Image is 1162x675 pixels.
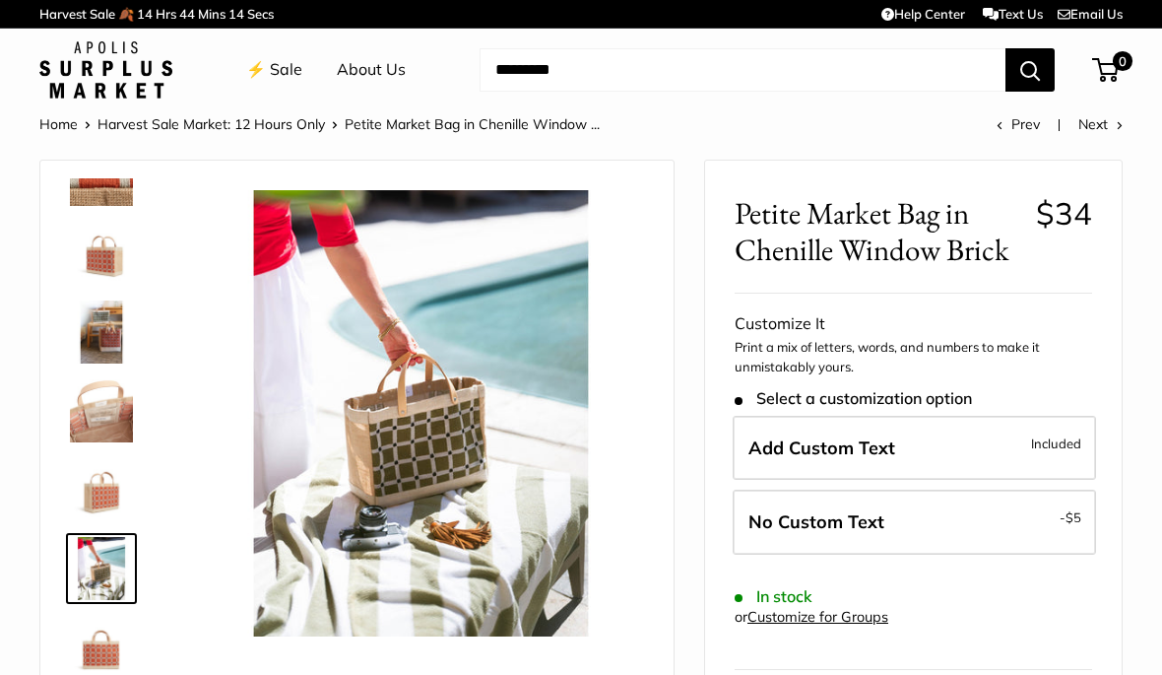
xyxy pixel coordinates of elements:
[247,6,274,22] span: Secs
[66,297,137,368] a: Petite Market Bag in Chenille Window Brick
[198,190,644,637] img: Petite Market Bag in Chenille Window Brick
[735,195,1021,268] span: Petite Market Bag in Chenille Window Brick
[735,338,1092,376] p: Print a mix of letters, words, and numbers to make it unmistakably yours.
[70,537,133,600] img: Petite Market Bag in Chenille Window Brick
[70,222,133,285] img: Petite Market Bag in Chenille Window Brick
[66,218,137,289] a: Petite Market Bag in Chenille Window Brick
[748,510,884,533] span: No Custom Text
[39,115,78,133] a: Home
[70,379,133,442] img: Petite Market Bag in Chenille Window Brick
[337,55,406,85] a: About Us
[735,587,812,606] span: In stock
[747,608,888,626] a: Customize for Groups
[733,416,1096,481] label: Add Custom Text
[480,48,1005,92] input: Search...
[70,458,133,521] img: Petite Market Bag in Chenille Window Brick
[1094,58,1119,82] a: 0
[1065,509,1081,525] span: $5
[179,6,195,22] span: 44
[228,6,244,22] span: 14
[246,55,302,85] a: ⚡️ Sale
[735,389,972,408] span: Select a customization option
[748,437,895,459] span: Add Custom Text
[1031,432,1081,455] span: Included
[66,375,137,446] a: Petite Market Bag in Chenille Window Brick
[1036,194,1092,233] span: $34
[156,6,176,22] span: Hrs
[198,6,226,22] span: Mins
[1060,506,1081,529] span: -
[39,111,600,137] nav: Breadcrumb
[66,454,137,525] a: Petite Market Bag in Chenille Window Brick
[66,533,137,604] a: Petite Market Bag in Chenille Window Brick
[733,490,1096,555] label: Leave Blank
[70,301,133,364] img: Petite Market Bag in Chenille Window Brick
[735,309,1092,339] div: Customize It
[1058,6,1123,22] a: Email Us
[1078,115,1123,133] a: Next
[735,604,888,631] div: or
[1113,51,1132,71] span: 0
[1005,48,1055,92] button: Search
[997,115,1040,133] a: Prev
[97,115,325,133] a: Harvest Sale Market: 12 Hours Only
[345,115,600,133] span: Petite Market Bag in Chenille Window ...
[137,6,153,22] span: 14
[39,41,172,99] img: Apolis: Surplus Market
[881,6,965,22] a: Help Center
[983,6,1043,22] a: Text Us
